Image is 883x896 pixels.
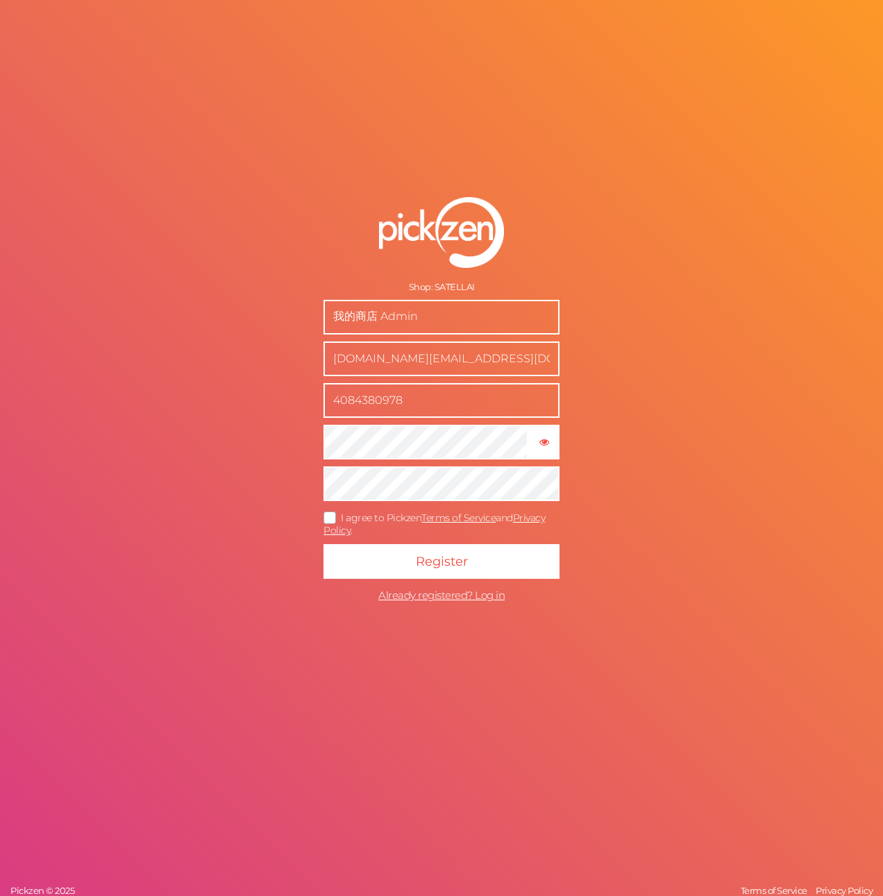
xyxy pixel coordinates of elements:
div: Shop: SATELLAI [323,282,560,293]
input: Business e-mail [323,341,560,376]
a: Privacy Policy [812,885,876,896]
span: Already registered? Log in [378,589,505,602]
a: Terms of Service [421,512,496,524]
a: Terms of Service [737,885,811,896]
span: Register [416,554,468,569]
input: Name [323,300,560,335]
span: Privacy Policy [816,885,873,896]
img: pz-logo-white.png [379,197,504,268]
a: Privacy Policy [323,512,545,537]
input: Phone [323,383,560,418]
a: Pickzen © 2025 [7,885,78,896]
button: Register [323,544,560,579]
span: I agree to Pickzen and . [323,512,545,537]
span: Terms of Service [741,885,807,896]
